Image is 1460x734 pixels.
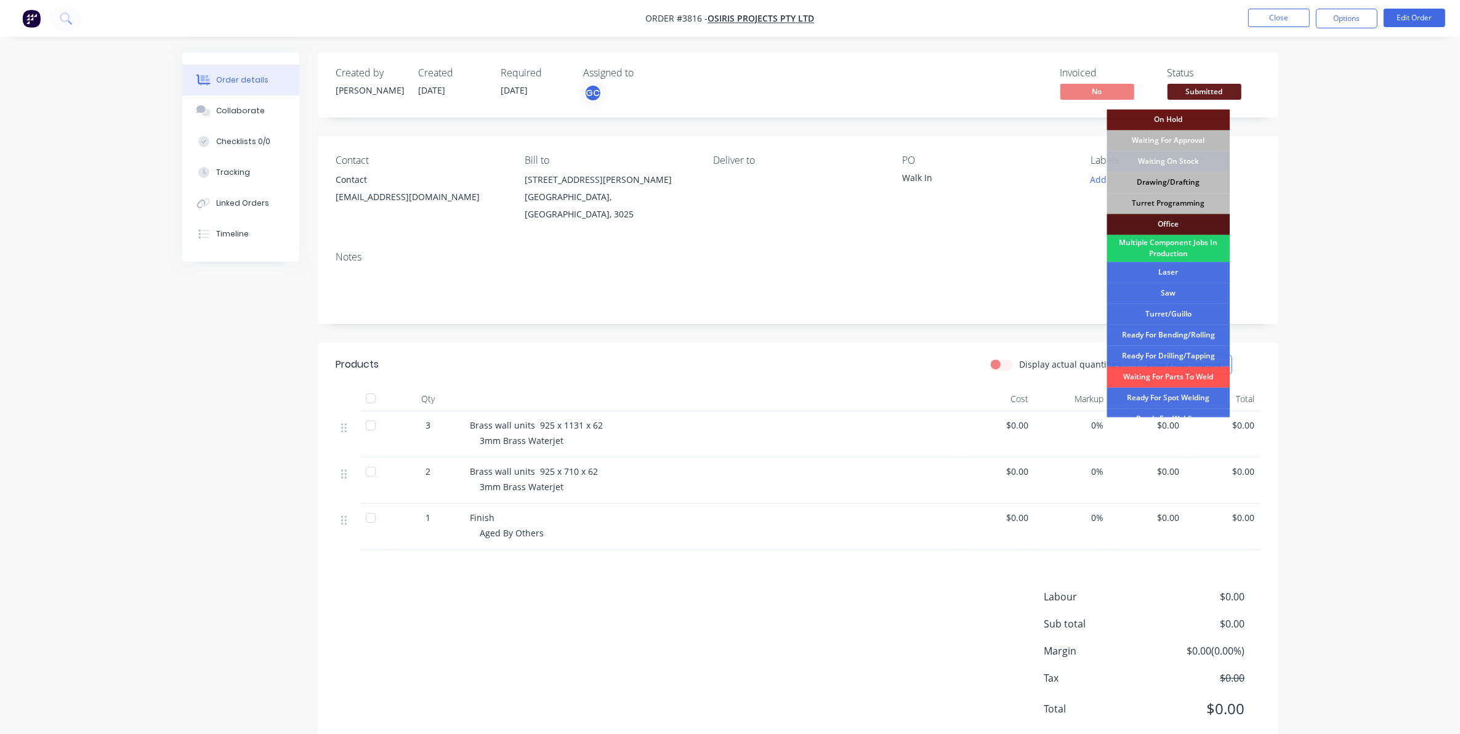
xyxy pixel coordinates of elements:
div: Labels [1091,155,1259,166]
div: Order details [216,75,268,86]
div: Products [336,357,379,372]
div: Timeline [216,228,249,240]
div: Tracking [216,167,250,178]
span: Labour [1044,589,1154,604]
span: 0% [1038,511,1104,524]
button: Linked Orders [182,188,299,219]
span: Total [1044,701,1154,716]
div: Turret Programming [1107,193,1230,214]
span: 1 [426,511,431,524]
div: Linked Orders [216,198,269,209]
span: $0.00 [1153,698,1244,720]
span: $0.00 [1114,465,1180,478]
div: Multiple Component Jobs In Production [1107,235,1230,262]
span: Brass wall units 925 x 710 x 62 [470,466,599,477]
button: Edit Order [1384,9,1445,27]
div: [STREET_ADDRESS][PERSON_NAME] [525,171,693,188]
div: Assigned to [584,67,707,79]
div: Required [501,67,569,79]
div: Collaborate [216,105,265,116]
div: Walk In [902,171,1056,188]
div: Office [1107,214,1230,235]
span: [DATE] [419,84,446,96]
div: Checklists 0/0 [216,136,270,147]
span: $0.00 [1153,589,1244,604]
div: Waiting On Stock [1107,151,1230,172]
span: Tax [1044,671,1154,685]
button: Tracking [182,157,299,188]
span: $0.00 [963,511,1029,524]
div: [PERSON_NAME] [336,84,404,97]
span: $0.00 [1189,511,1255,524]
div: PO [902,155,1071,166]
span: Aged By Others [480,527,544,539]
span: 2 [426,465,431,478]
div: Contact [336,155,505,166]
span: Order #3816 - [646,13,708,25]
span: Sub total [1044,616,1154,631]
div: On Hold [1107,110,1230,131]
div: Saw [1107,283,1230,304]
div: [EMAIL_ADDRESS][DOMAIN_NAME] [336,188,505,206]
button: Collaborate [182,95,299,126]
div: Cost [958,387,1034,411]
button: GC [584,84,602,102]
div: Contact[EMAIL_ADDRESS][DOMAIN_NAME] [336,171,505,211]
span: 3 [426,419,431,432]
button: Checklists 0/0 [182,126,299,157]
span: Submitted [1168,84,1241,99]
span: $0.00 [1114,419,1180,432]
div: Ready For Drilling/Tapping [1107,346,1230,367]
span: 0% [1038,419,1104,432]
span: 3mm Brass Waterjet [480,435,564,446]
div: Turret/Guillo [1107,304,1230,325]
span: 0% [1038,465,1104,478]
div: Ready For Spot Welding [1107,388,1230,409]
span: $0.00 [1114,511,1180,524]
div: [GEOGRAPHIC_DATA], [GEOGRAPHIC_DATA], 3025 [525,188,693,223]
button: Order details [182,65,299,95]
button: Options [1316,9,1377,28]
button: Add labels [1084,171,1140,188]
div: Deliver to [713,155,882,166]
span: 3mm Brass Waterjet [480,481,564,493]
span: $0.00 [1153,616,1244,631]
div: Status [1168,67,1260,79]
div: Ready For Bending/Rolling [1107,325,1230,346]
div: Markup [1033,387,1109,411]
div: Qty [392,387,466,411]
div: Notes [336,251,1260,263]
span: $0.00 [963,419,1029,432]
div: Bill to [525,155,693,166]
span: Finish [470,512,495,523]
div: Waiting For Approval [1107,131,1230,151]
span: [DATE] [501,84,528,96]
span: No [1060,84,1134,99]
label: Display actual quantities [1020,358,1122,371]
div: Created by [336,67,404,79]
span: $0.00 ( 0.00 %) [1153,643,1244,658]
div: Created [419,67,486,79]
div: Invoiced [1060,67,1153,79]
div: [STREET_ADDRESS][PERSON_NAME][GEOGRAPHIC_DATA], [GEOGRAPHIC_DATA], 3025 [525,171,693,223]
span: $0.00 [1153,671,1244,685]
a: Osiris Projects Pty Ltd [708,13,815,25]
button: Timeline [182,219,299,249]
img: Factory [22,9,41,28]
span: $0.00 [1189,419,1255,432]
button: Submitted [1168,84,1241,102]
div: Laser [1107,262,1230,283]
div: Drawing/Drafting [1107,172,1230,193]
span: Margin [1044,643,1154,658]
span: $0.00 [1189,465,1255,478]
div: Ready For Welding [1107,409,1230,430]
div: Waiting For Parts To Weld [1107,367,1230,388]
div: Contact [336,171,505,188]
button: Close [1248,9,1310,27]
span: Brass wall units 925 x 1131 x 62 [470,419,603,431]
span: $0.00 [963,465,1029,478]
